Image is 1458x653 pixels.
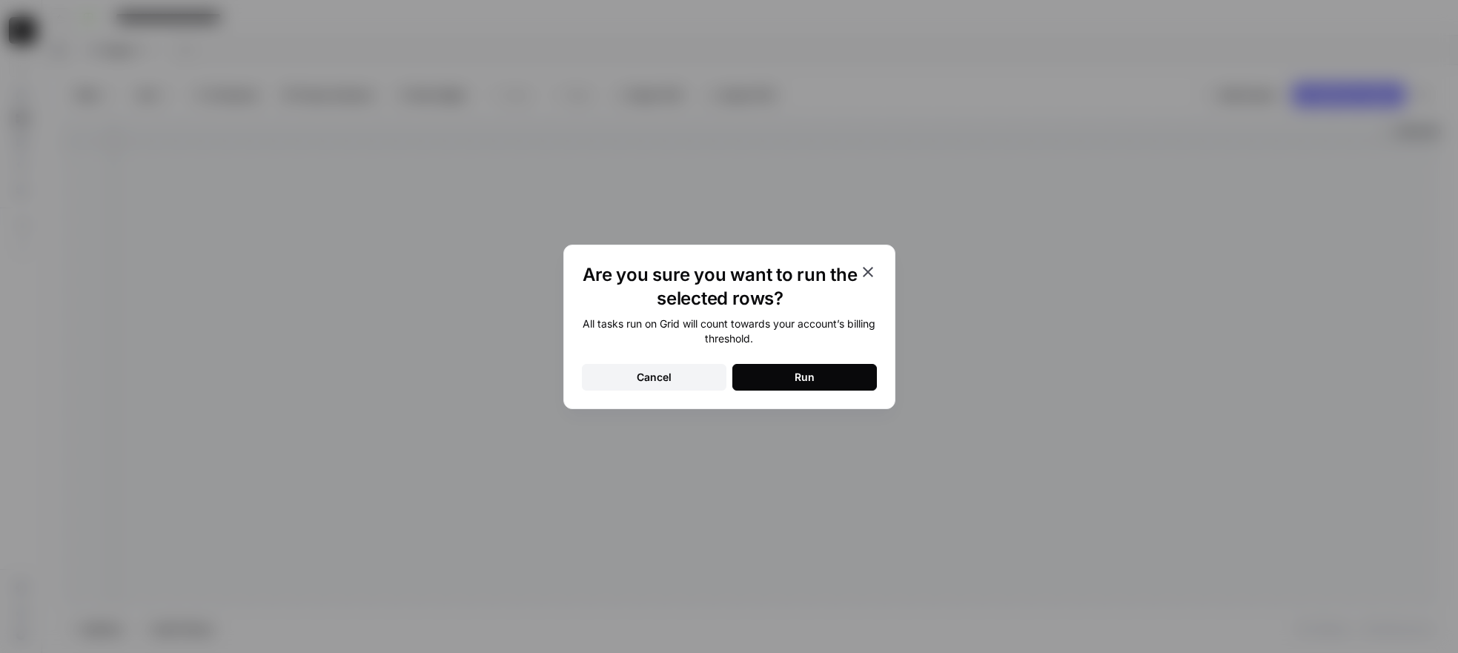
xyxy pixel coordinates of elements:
[637,370,672,385] div: Cancel
[582,364,726,391] button: Cancel
[795,370,815,385] div: Run
[582,316,877,346] div: All tasks run on Grid will count towards your account’s billing threshold.
[582,263,859,311] h1: Are you sure you want to run the selected rows?
[732,364,877,391] button: Run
